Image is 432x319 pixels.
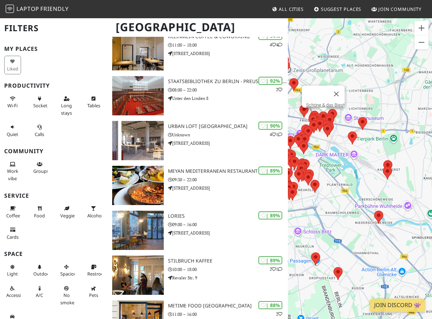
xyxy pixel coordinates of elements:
[168,221,288,228] p: 09:00 – 16:00
[168,176,288,183] p: 09:30 – 22:00
[7,168,18,181] span: People working
[85,283,102,301] button: Pets
[168,79,288,84] h3: Staatsbibliothek zu Berlin - Preußischer Kulturbesitz
[168,185,288,191] p: [STREET_ADDRESS]
[85,93,102,111] button: Tables
[34,212,45,219] span: Food
[33,168,49,174] span: Group tables
[16,5,39,13] span: Laptop
[87,271,108,277] span: Restroom
[270,131,282,138] p: 4 1
[108,256,288,295] a: Stilbruch Kaffee | 89% 21 Stilbruch Kaffee 10:00 – 18:00 Revaler Str. 9
[4,224,21,243] button: Cards
[108,121,288,160] a: URBAN LOFT Berlin | 90% 41 URBAN LOFT [GEOGRAPHIC_DATA] Unknown [STREET_ADDRESS]
[108,31,288,70] a: KleinMein Coffee & Coworking | 94% 44 KleinMein Coffee & Coworking 11:00 – 18:00 [STREET_ADDRESS]
[85,261,102,280] button: Restroom
[33,102,49,109] span: Power sockets
[110,18,286,37] h1: [GEOGRAPHIC_DATA]
[6,3,69,15] a: LaptopFriendly LaptopFriendly
[60,212,75,219] span: Veggie
[31,261,48,280] button: Outdoor
[4,251,104,257] h3: Space
[108,211,288,250] a: Lories | 89% Lories 09:00 – 16:00 [STREET_ADDRESS]
[112,121,164,160] img: URBAN LOFT Berlin
[36,292,43,298] span: Air conditioned
[89,292,98,298] span: Pet friendly
[6,292,27,298] span: Accessible
[306,102,345,108] a: Schöne & das Biest
[269,3,306,15] a: All Cities
[7,102,18,109] span: Stable Wi-Fi
[258,77,282,85] div: | 92%
[60,271,79,277] span: Spacious
[112,256,164,295] img: Stilbruch Kaffee
[85,203,102,221] button: Alcohol
[31,203,48,221] button: Food
[4,82,104,89] h3: Productivity
[87,212,103,219] span: Alcohol
[276,86,282,93] p: 2
[168,168,288,174] h3: Meyan Mediterranean Restaurant
[168,311,288,318] p: 11:00 – 16:00
[108,166,288,205] a: Meyan Mediterranean Restaurant | 89% Meyan Mediterranean Restaurant 09:30 – 22:00 [STREET_ADDRESS]
[4,93,21,111] button: Wi-Fi
[328,86,345,102] button: Close
[276,311,282,317] p: 2
[168,87,288,93] p: 08:00 – 22:00
[258,256,282,264] div: | 89%
[270,266,282,272] p: 2 1
[168,230,288,236] p: [STREET_ADDRESS]
[258,301,282,309] div: | 88%
[414,21,428,35] button: Zoom in
[168,258,288,264] h3: Stilbruch Kaffee
[6,212,20,219] span: Coffee
[4,158,21,184] button: Work vibe
[168,123,288,129] h3: URBAN LOFT [GEOGRAPHIC_DATA]
[4,261,21,280] button: Light
[4,18,104,39] h2: Filters
[4,283,21,301] button: Accessible
[4,192,104,199] h3: Service
[31,283,48,301] button: A/C
[378,6,421,12] span: Join Community
[108,76,288,115] a: Staatsbibliothek zu Berlin - Preußischer Kulturbesitz | 92% 2 Staatsbibliothek zu Berlin - Preußi...
[168,95,288,102] p: Unter den Linden 8
[112,76,164,115] img: Staatsbibliothek zu Berlin - Preußischer Kulturbesitz
[33,271,52,277] span: Outdoor area
[40,5,68,13] span: Friendly
[112,31,164,70] img: KleinMein Coffee & Coworking
[31,121,48,140] button: Calls
[279,6,304,12] span: All Cities
[60,292,74,305] span: Smoke free
[61,102,72,116] span: Long stays
[168,266,288,273] p: 10:00 – 18:00
[4,203,21,221] button: Coffee
[58,261,75,280] button: Spacious
[4,148,104,155] h3: Community
[258,122,282,130] div: | 90%
[7,271,18,277] span: Natural light
[31,158,48,177] button: Groups
[31,93,48,111] button: Sockets
[58,203,75,221] button: Veggie
[168,131,288,138] p: Unknown
[321,6,362,12] span: Suggest Places
[87,102,100,109] span: Work-friendly tables
[6,5,14,13] img: LaptopFriendly
[258,167,282,175] div: | 89%
[168,303,288,309] h3: metime food [GEOGRAPHIC_DATA]
[58,283,75,308] button: No smoke
[258,211,282,219] div: | 89%
[168,213,288,219] h3: Lories
[369,3,424,15] a: Join Community
[414,35,428,49] button: Zoom out
[168,274,288,281] p: Revaler Str. 9
[4,121,21,140] button: Quiet
[168,140,288,147] p: [STREET_ADDRESS]
[311,3,364,15] a: Suggest Places
[168,50,288,57] p: [STREET_ADDRESS]
[58,93,75,118] button: Long stays
[35,131,44,137] span: Video/audio calls
[112,211,164,250] img: Lories
[7,234,19,240] span: Credit cards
